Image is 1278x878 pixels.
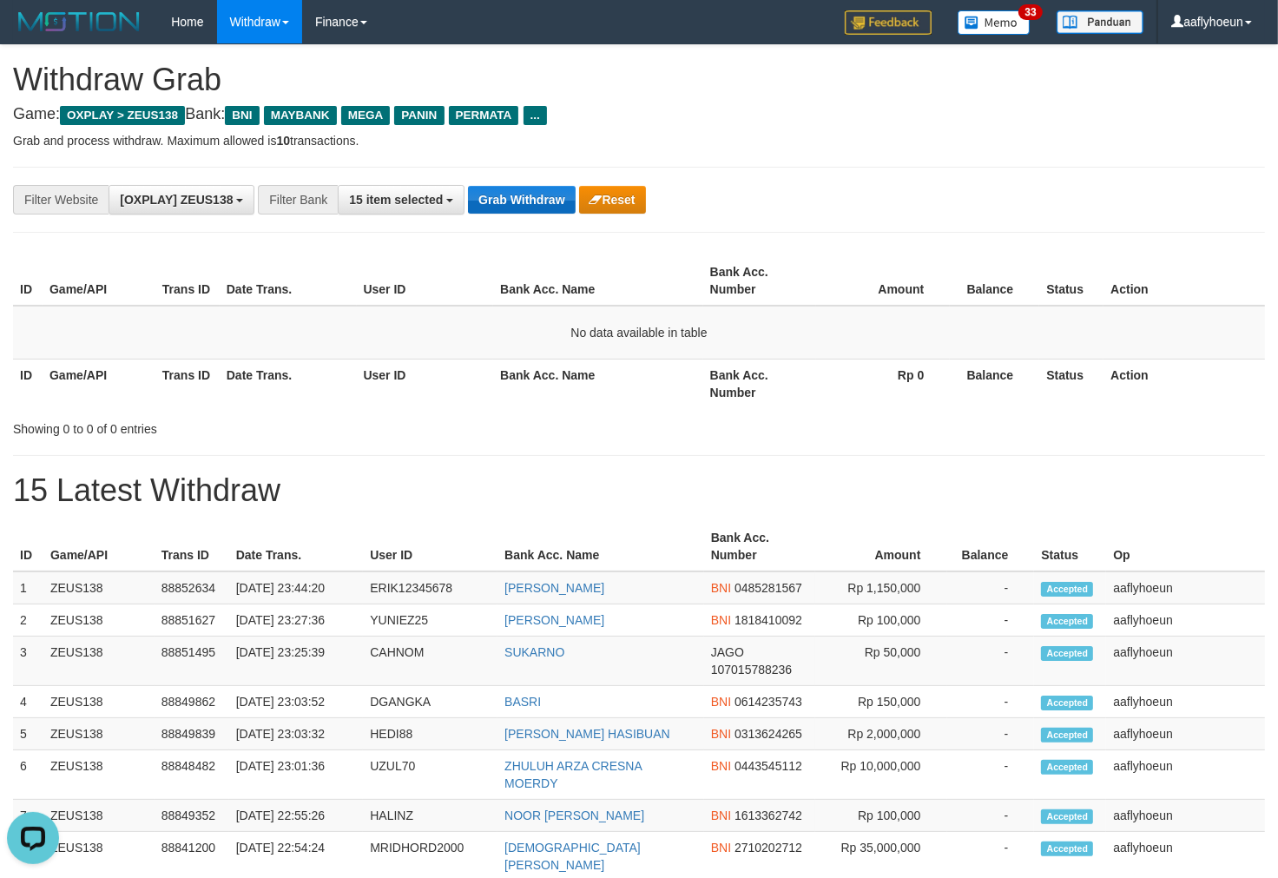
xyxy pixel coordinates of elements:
[13,132,1265,149] p: Grab and process withdraw. Maximum allowed is transactions.
[229,686,364,718] td: [DATE] 23:03:52
[13,256,43,306] th: ID
[504,727,670,741] a: [PERSON_NAME] HASIBUAN
[363,718,497,750] td: HEDI88
[815,637,947,686] td: Rp 50,000
[155,718,229,750] td: 88849839
[1018,4,1042,20] span: 33
[155,359,220,408] th: Trans ID
[703,256,816,306] th: Bank Acc. Number
[1039,359,1103,408] th: Status
[1106,637,1265,686] td: aaflyhoeun
[155,571,229,604] td: 88852634
[109,185,254,215] button: [OXPLAY] ZEUS138
[43,637,155,686] td: ZEUS138
[60,106,185,125] span: OXPLAY > ZEUS138
[357,359,494,408] th: User ID
[497,522,704,571] th: Bank Acc. Name
[229,718,364,750] td: [DATE] 23:03:32
[363,522,497,571] th: User ID
[947,686,1035,718] td: -
[155,256,220,306] th: Trans ID
[524,106,547,125] span: ...
[947,750,1035,800] td: -
[357,256,494,306] th: User ID
[13,359,43,408] th: ID
[363,571,497,604] td: ERIK12345678
[504,581,604,595] a: [PERSON_NAME]
[816,256,951,306] th: Amount
[504,841,641,872] a: [DEMOGRAPHIC_DATA][PERSON_NAME]
[276,134,290,148] strong: 10
[947,718,1035,750] td: -
[468,186,575,214] button: Grab Withdraw
[815,522,947,571] th: Amount
[13,106,1265,123] h4: Game: Bank:
[229,750,364,800] td: [DATE] 23:01:36
[229,637,364,686] td: [DATE] 23:25:39
[711,581,731,595] span: BNI
[845,10,932,35] img: Feedback.jpg
[735,809,802,822] span: Copy 1613362742 to clipboard
[264,106,337,125] span: MAYBANK
[1041,809,1093,824] span: Accepted
[394,106,444,125] span: PANIN
[13,718,43,750] td: 5
[958,10,1031,35] img: Button%20Memo.svg
[950,359,1039,408] th: Balance
[711,809,731,822] span: BNI
[220,256,357,306] th: Date Trans.
[493,359,702,408] th: Bank Acc. Name
[1041,614,1093,629] span: Accepted
[711,759,731,773] span: BNI
[13,686,43,718] td: 4
[229,522,364,571] th: Date Trans.
[1041,728,1093,743] span: Accepted
[711,841,731,855] span: BNI
[1106,750,1265,800] td: aaflyhoeun
[13,9,145,35] img: MOTION_logo.png
[155,750,229,800] td: 88848482
[579,186,646,214] button: Reset
[504,613,604,627] a: [PERSON_NAME]
[703,359,816,408] th: Bank Acc. Number
[155,637,229,686] td: 88851495
[13,800,43,832] td: 7
[13,750,43,800] td: 6
[947,637,1035,686] td: -
[363,686,497,718] td: DGANGKA
[349,193,443,207] span: 15 item selected
[43,604,155,637] td: ZEUS138
[13,604,43,637] td: 2
[1041,842,1093,856] span: Accepted
[1041,760,1093,775] span: Accepted
[43,359,155,408] th: Game/API
[13,306,1265,360] td: No data available in table
[735,727,802,741] span: Copy 0313624265 to clipboard
[1039,256,1103,306] th: Status
[947,522,1035,571] th: Balance
[815,800,947,832] td: Rp 100,000
[735,695,802,709] span: Copy 0614235743 to clipboard
[735,841,802,855] span: Copy 2710202712 to clipboard
[1106,522,1265,571] th: Op
[711,613,731,627] span: BNI
[1106,686,1265,718] td: aaflyhoeun
[13,473,1265,508] h1: 15 Latest Withdraw
[363,637,497,686] td: CAHNOM
[947,800,1035,832] td: -
[43,522,155,571] th: Game/API
[816,359,951,408] th: Rp 0
[220,359,357,408] th: Date Trans.
[43,256,155,306] th: Game/API
[1041,646,1093,661] span: Accepted
[225,106,259,125] span: BNI
[711,695,731,709] span: BNI
[43,718,155,750] td: ZEUS138
[155,800,229,832] td: 88849352
[504,645,564,659] a: SUKARNO
[815,571,947,604] td: Rp 1,150,000
[7,7,59,59] button: Open LiveChat chat widget
[1103,359,1265,408] th: Action
[13,522,43,571] th: ID
[815,686,947,718] td: Rp 150,000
